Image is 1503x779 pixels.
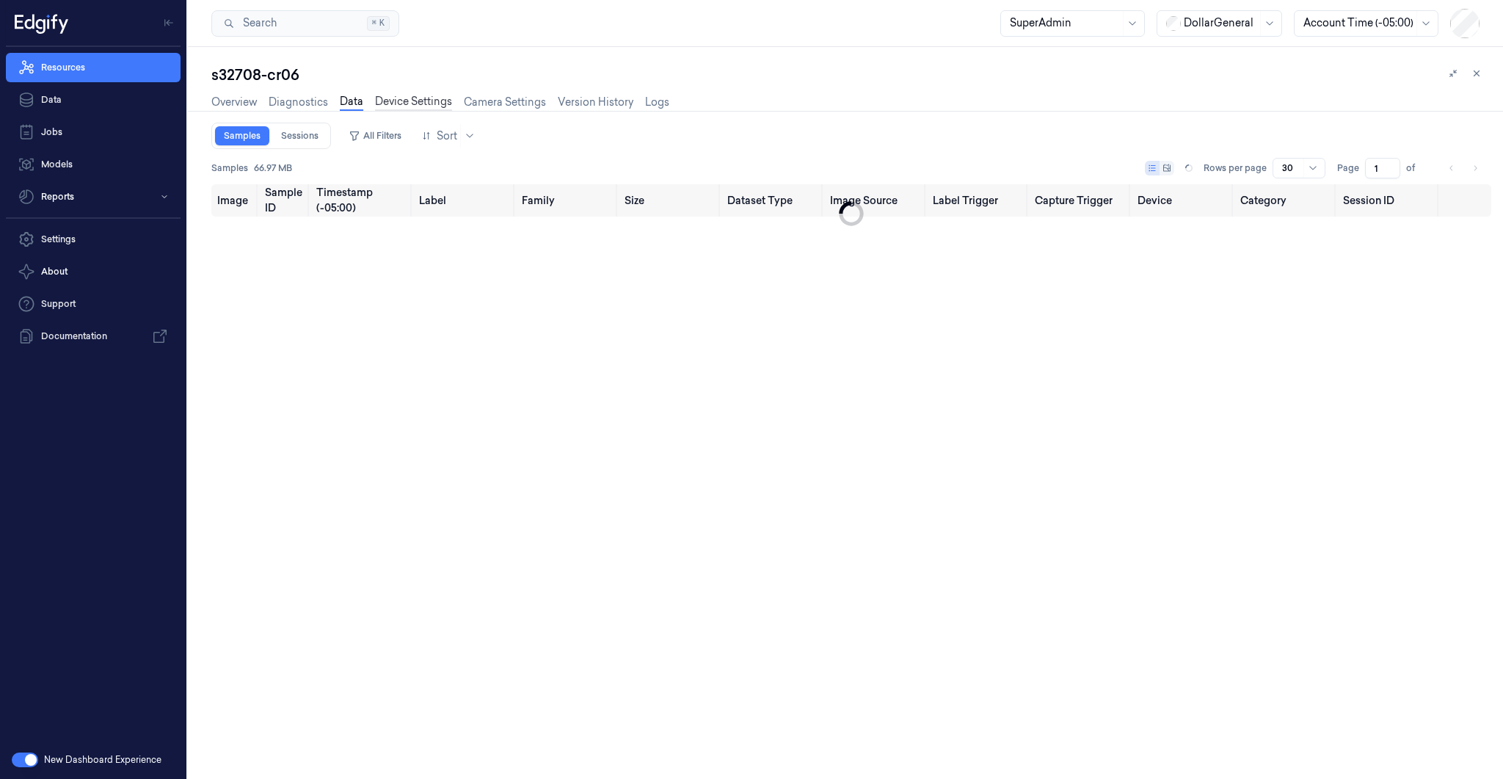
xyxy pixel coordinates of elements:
[1234,184,1337,217] th: Category
[464,95,546,110] a: Camera Settings
[211,65,1491,85] div: s32708-cr06
[1132,184,1234,217] th: Device
[269,95,328,110] a: Diagnostics
[215,126,269,145] a: Samples
[721,184,824,217] th: Dataset Type
[237,15,277,31] span: Search
[272,126,327,145] a: Sessions
[375,94,452,111] a: Device Settings
[6,85,181,115] a: Data
[1337,184,1440,217] th: Session ID
[259,184,310,217] th: Sample ID
[1204,162,1267,175] p: Rows per page
[6,322,181,351] a: Documentation
[824,184,927,217] th: Image Source
[343,124,407,148] button: All Filters
[211,95,257,110] a: Overview
[619,184,721,217] th: Size
[6,150,181,179] a: Models
[1337,162,1359,175] span: Page
[6,53,181,82] a: Resources
[1441,158,1485,178] nav: pagination
[1406,162,1430,175] span: of
[211,184,259,217] th: Image
[254,162,292,175] span: 66.97 MB
[6,117,181,147] a: Jobs
[340,94,363,111] a: Data
[927,184,1030,217] th: Label Trigger
[6,257,181,286] button: About
[211,10,399,37] button: Search⌘K
[6,182,181,211] button: Reports
[558,95,633,110] a: Version History
[157,11,181,35] button: Toggle Navigation
[6,225,181,254] a: Settings
[1029,184,1132,217] th: Capture Trigger
[413,184,516,217] th: Label
[516,184,619,217] th: Family
[310,184,413,217] th: Timestamp (-05:00)
[211,162,248,175] span: Samples
[6,289,181,319] a: Support
[645,95,669,110] a: Logs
